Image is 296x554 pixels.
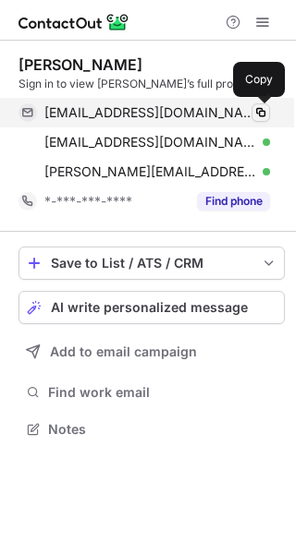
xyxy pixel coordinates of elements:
[51,300,248,315] span: AI write personalized message
[18,416,285,442] button: Notes
[18,335,285,368] button: Add to email campaign
[48,384,277,401] span: Find work email
[18,247,285,280] button: save-profile-one-click
[18,11,129,33] img: ContactOut v5.3.10
[44,104,256,121] span: [EMAIL_ADDRESS][DOMAIN_NAME]
[44,163,256,180] span: [PERSON_NAME][EMAIL_ADDRESS][DOMAIN_NAME]
[50,344,197,359] span: Add to email campaign
[18,76,285,92] div: Sign in to view [PERSON_NAME]’s full profile
[48,421,277,438] span: Notes
[44,134,256,151] span: [EMAIL_ADDRESS][DOMAIN_NAME]
[18,379,285,405] button: Find work email
[51,256,253,271] div: Save to List / ATS / CRM
[197,192,270,211] button: Reveal Button
[18,291,285,324] button: AI write personalized message
[18,55,142,74] div: [PERSON_NAME]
